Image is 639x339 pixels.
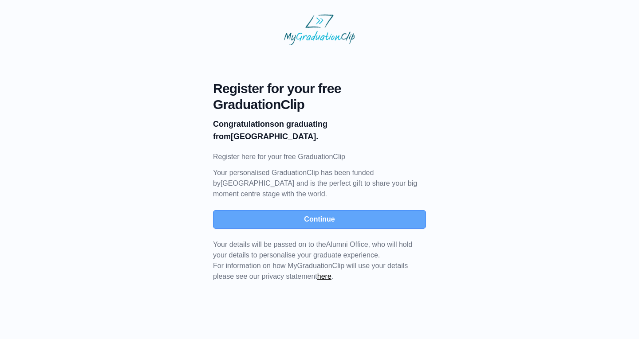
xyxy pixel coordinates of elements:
[213,118,426,143] p: on graduating from [GEOGRAPHIC_DATA].
[213,210,426,229] button: Continue
[213,97,426,113] span: GraduationClip
[326,241,368,248] span: Alumni Office
[213,241,412,259] span: Your details will be passed on to the , who will hold your details to personalise your graduate e...
[213,120,274,129] b: Congratulations
[213,241,412,280] span: For information on how MyGraduationClip will use your details please see our privacy statement .
[213,152,426,162] p: Register here for your free GraduationClip
[213,168,426,199] p: Your personalised GraduationClip has been funded by [GEOGRAPHIC_DATA] and is the perfect gift to ...
[317,273,331,280] a: here
[284,14,355,45] img: MyGraduationClip
[213,81,426,97] span: Register for your free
